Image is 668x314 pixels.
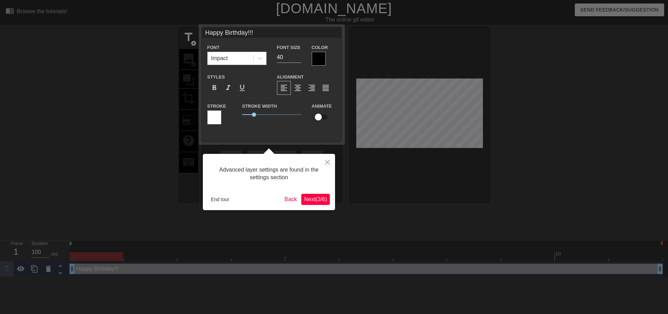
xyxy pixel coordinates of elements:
button: Close [320,154,335,170]
button: Back [282,194,300,205]
div: Advanced layer settings are found in the settings section [208,159,330,189]
button: End tour [208,194,232,205]
span: Next ( 3 / 6 ) [304,196,327,202]
button: Next [301,194,330,205]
